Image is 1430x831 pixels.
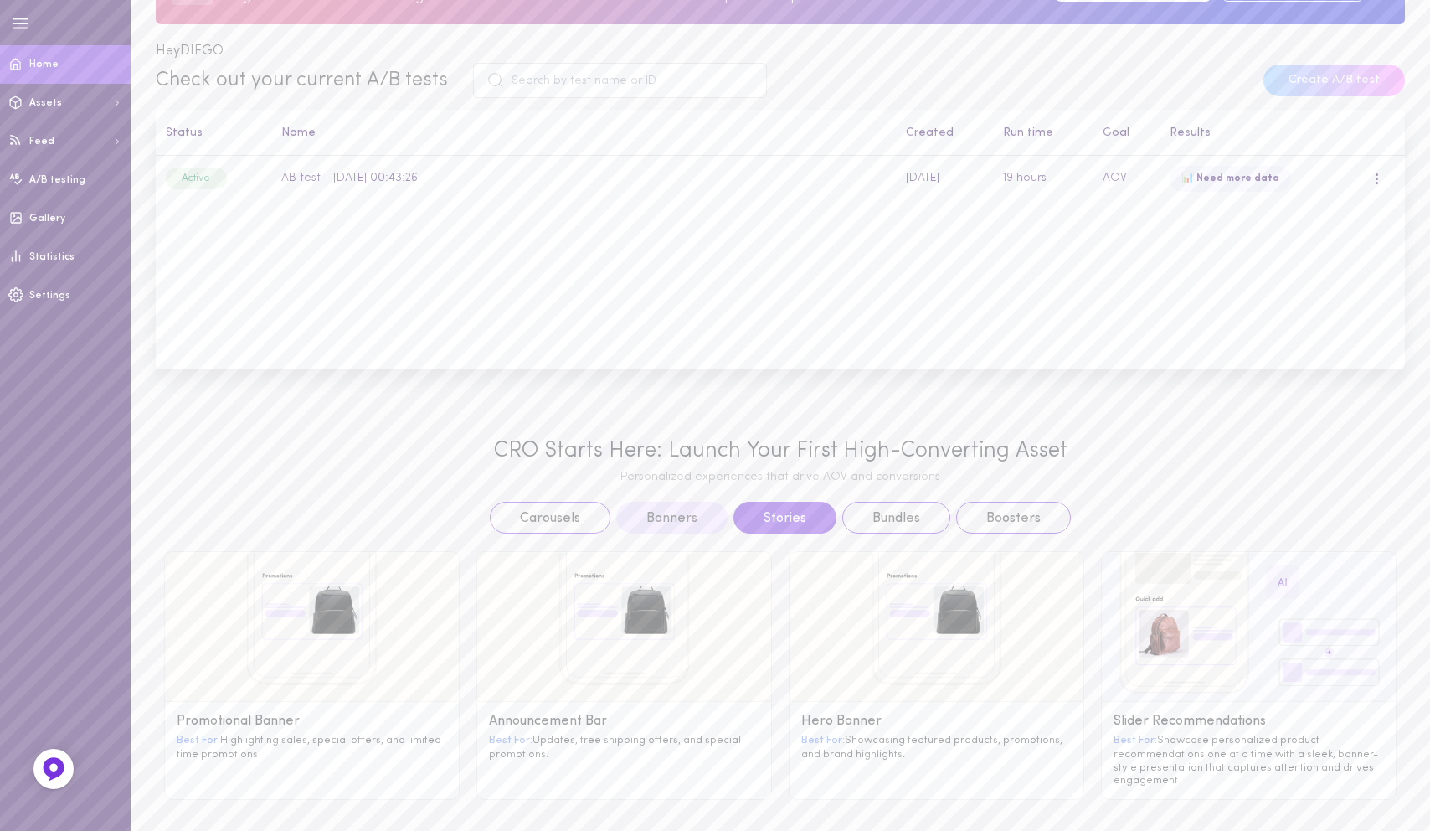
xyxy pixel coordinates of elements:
[164,438,1397,464] div: CRO Starts Here: Launch Your First High-Converting Asset
[177,735,220,746] span: Best For:
[790,552,1083,702] img: image
[993,110,1093,156] th: Run time
[271,110,896,156] th: Name
[616,502,728,534] button: Banners
[1170,166,1291,193] div: 📊 Need more data
[29,291,70,301] span: Settings
[896,110,992,156] th: Created
[801,733,1072,761] div: Showcasing featured products, promotions, and brand highlights.
[896,156,992,202] td: [DATE]
[477,552,771,702] img: image
[1263,65,1405,96] button: Create A/B test
[842,502,950,534] button: Bundles
[1093,156,1160,202] td: AOV
[41,756,66,782] img: Feedback Button
[29,98,62,108] span: Assets
[29,252,75,262] span: Statistics
[1263,74,1405,86] a: Create A/B test
[156,44,224,58] span: Hey DIEGO
[489,735,532,746] span: Best For:
[490,502,610,534] button: Carousels
[801,714,1072,730] div: Hero Banner
[1114,735,1157,746] span: Best For:
[801,735,845,746] span: Best For:
[165,552,459,702] img: image
[166,168,227,189] div: Active
[1160,110,1362,156] th: Results
[177,733,447,761] div: Highlighting sales, special offers, and limited-time promotions
[1114,714,1384,730] div: Slider Recommendations
[29,214,65,224] span: Gallery
[164,471,1397,485] div: Personalized experiences that drive AOV and conversions
[29,59,59,70] span: Home
[473,63,767,98] input: Search by test name or ID
[956,502,1071,534] button: Boosters
[29,175,85,185] span: A/B testing
[993,156,1093,202] td: 19 hours
[489,714,759,730] div: Announcement Bar
[156,70,448,90] span: Check out your current A/B tests
[733,502,836,534] button: Stories
[156,110,271,156] th: Status
[271,156,896,202] td: AB test - [DATE] 00:43:26
[1093,110,1160,156] th: Goal
[1114,733,1384,787] div: Showcase personalized product recommendations one at a time with a sleek, banner-style presentati...
[177,714,447,730] div: Promotional Banner
[1102,552,1396,702] img: image
[29,137,54,147] span: Feed
[489,733,759,761] div: Updates, free shipping offers, and special promotions.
